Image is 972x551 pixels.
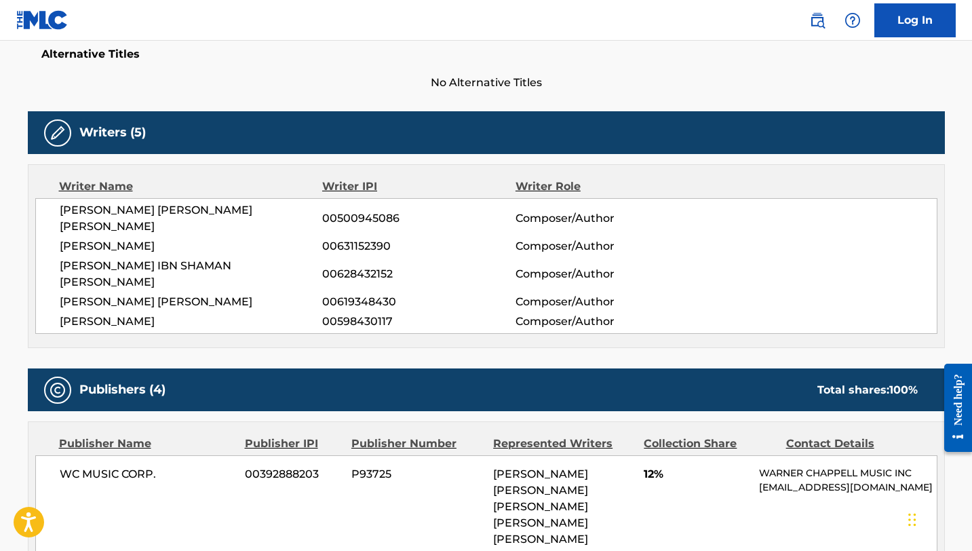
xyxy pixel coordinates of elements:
div: Drag [908,499,916,540]
div: Represented Writers [493,436,634,452]
p: WARNER CHAPPELL MUSIC INC [759,466,936,480]
span: P93725 [351,466,483,482]
span: [PERSON_NAME] IBN SHAMAN [PERSON_NAME] [60,258,323,290]
span: 00598430117 [322,313,515,330]
div: Help [839,7,866,34]
span: 00392888203 [245,466,341,482]
iframe: Resource Center [934,353,972,462]
p: [EMAIL_ADDRESS][DOMAIN_NAME] [759,480,936,495]
img: Writers [50,125,66,141]
span: 12% [644,466,749,482]
img: MLC Logo [16,10,69,30]
span: 00500945086 [322,210,515,227]
div: Writer Name [59,178,323,195]
iframe: Chat Widget [904,486,972,551]
div: Publisher Number [351,436,483,452]
span: [PERSON_NAME] [60,313,323,330]
h5: Writers (5) [79,125,146,140]
div: Writer IPI [322,178,516,195]
span: Composer/Author [516,313,691,330]
span: [PERSON_NAME] [PERSON_NAME] [PERSON_NAME] [PERSON_NAME] [PERSON_NAME] [493,468,588,546]
span: 00631152390 [322,238,515,254]
span: Composer/Author [516,266,691,282]
a: Public Search [804,7,831,34]
span: Composer/Author [516,210,691,227]
span: [PERSON_NAME] [PERSON_NAME] [PERSON_NAME] [60,202,323,235]
span: 100 % [889,383,918,396]
div: Collection Share [644,436,775,452]
img: Publishers [50,382,66,398]
h5: Publishers (4) [79,382,166,398]
span: Composer/Author [516,238,691,254]
div: Writer Role [516,178,691,195]
span: 00628432152 [322,266,515,282]
a: Log In [874,3,956,37]
span: 00619348430 [322,294,515,310]
img: search [809,12,825,28]
h5: Alternative Titles [41,47,931,61]
span: WC MUSIC CORP. [60,466,235,482]
div: Publisher IPI [245,436,341,452]
span: [PERSON_NAME] [PERSON_NAME] [60,294,323,310]
span: No Alternative Titles [28,75,945,91]
img: help [844,12,861,28]
div: Contact Details [786,436,918,452]
span: [PERSON_NAME] [60,238,323,254]
span: Composer/Author [516,294,691,310]
div: Total shares: [817,382,918,398]
div: Publisher Name [59,436,235,452]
